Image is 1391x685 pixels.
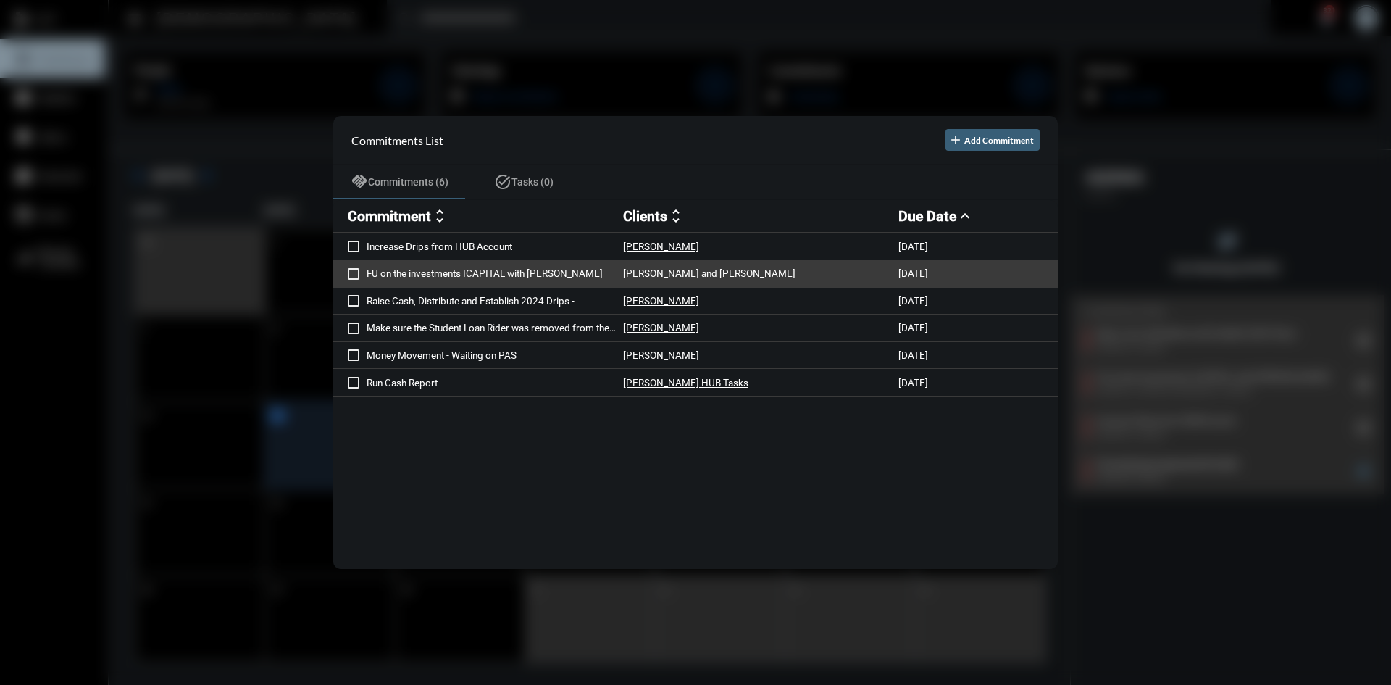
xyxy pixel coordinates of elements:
[623,267,795,279] p: [PERSON_NAME] and [PERSON_NAME]
[511,176,554,188] span: Tasks (0)
[956,207,974,225] mat-icon: expand_less
[898,377,928,389] p: [DATE]
[368,176,448,188] span: Commitments (6)
[367,377,623,389] p: Run Cash Report
[623,208,667,225] h2: Clients
[948,133,963,147] mat-icon: add
[367,349,623,361] p: Money Movement - Waiting on PAS
[623,295,699,307] p: [PERSON_NAME]
[623,377,748,389] p: [PERSON_NAME] HUB Tasks
[367,267,623,279] p: FU on the investments ICAPITAL with [PERSON_NAME]
[623,322,699,333] p: [PERSON_NAME]
[898,349,928,361] p: [DATE]
[623,349,699,361] p: [PERSON_NAME]
[367,241,623,252] p: Increase Drips from HUB Account
[898,295,928,307] p: [DATE]
[945,129,1040,151] button: Add Commitment
[367,322,623,333] p: Make sure the Student Loan Rider was removed from the policy - 3weeks [DATE] Call Guardian
[898,322,928,333] p: [DATE]
[351,173,368,191] mat-icon: handshake
[367,295,623,307] p: Raise Cash, Distribute and Establish 2024 Drips -
[898,241,928,252] p: [DATE]
[494,173,511,191] mat-icon: task_alt
[898,208,956,225] h2: Due Date
[898,267,928,279] p: [DATE]
[623,241,699,252] p: [PERSON_NAME]
[348,208,431,225] h2: Commitment
[667,207,685,225] mat-icon: unfold_more
[431,207,448,225] mat-icon: unfold_more
[351,133,443,147] h2: Commitments List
